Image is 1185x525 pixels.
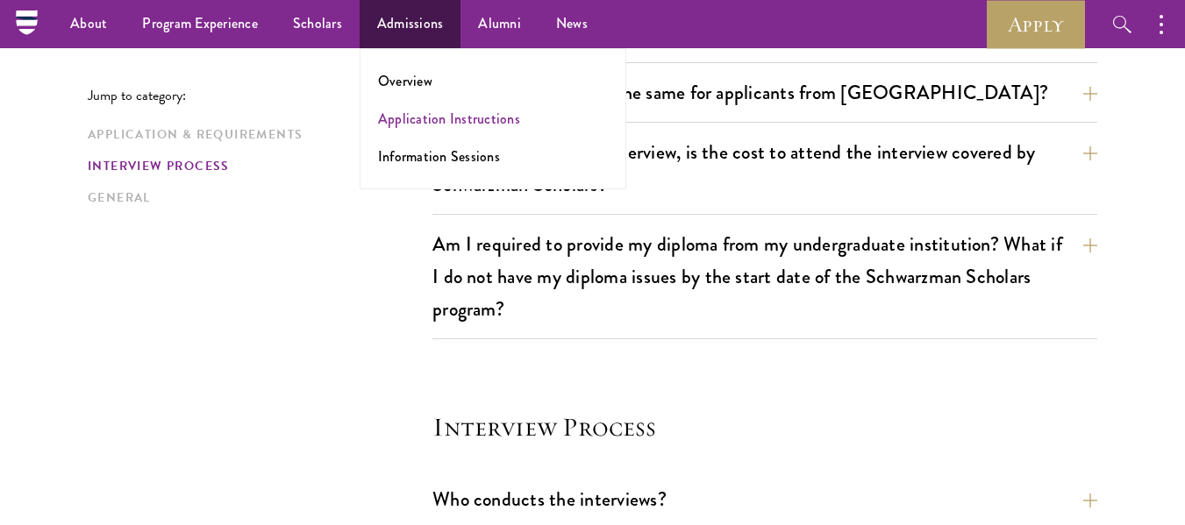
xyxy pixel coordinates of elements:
a: Application & Requirements [88,125,422,144]
a: Overview [378,71,432,91]
button: Is the selection criteria the same for applicants from [GEOGRAPHIC_DATA]? [432,73,1097,112]
button: Am I required to provide my diploma from my undergraduate institution? What if I do not have my d... [432,224,1097,329]
a: General [88,188,422,207]
a: Application Instructions [378,109,520,129]
a: Interview Process [88,157,422,175]
button: If I am selected for an interview, is the cost to attend the interview covered by Schwarzman Scho... [432,132,1097,204]
button: Who conducts the interviews? [432,479,1097,519]
a: Information Sessions [378,146,500,167]
p: Jump to category: [88,88,432,103]
h4: Interview Process [432,409,1097,444]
